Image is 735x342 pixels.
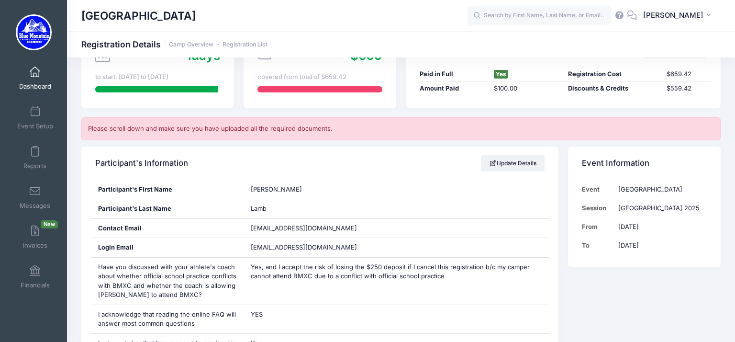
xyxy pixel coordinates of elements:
[81,5,196,27] h1: [GEOGRAPHIC_DATA]
[251,310,263,318] span: YES
[415,84,489,93] div: Amount Paid
[643,10,703,21] span: [PERSON_NAME]
[95,149,188,177] h4: Participant's Information
[489,84,563,93] div: $100.00
[563,69,662,79] div: Registration Cost
[12,260,58,294] a: Financials
[613,199,707,217] td: [GEOGRAPHIC_DATA] 2025
[582,217,613,236] td: From
[251,224,357,232] span: [EMAIL_ADDRESS][DOMAIN_NAME]
[169,41,213,48] a: Camp Overview
[12,220,58,254] a: InvoicesNew
[12,181,58,214] a: Messages
[257,72,382,82] div: covered from total of $659.42
[12,61,58,95] a: Dashboard
[91,180,244,199] div: Participant's First Name
[91,238,244,257] div: Login Email
[582,149,649,177] h4: Event Information
[251,243,370,252] span: [EMAIL_ADDRESS][DOMAIN_NAME]
[251,185,302,193] span: [PERSON_NAME]
[350,48,382,63] span: $659
[481,155,545,171] a: Update Details
[16,14,52,50] img: Blue Mountain Cross Country Camp
[12,141,58,174] a: Reports
[12,101,58,135] a: Event Setup
[613,180,707,199] td: [GEOGRAPHIC_DATA]
[41,220,58,228] span: New
[415,69,489,79] div: Paid in Full
[91,219,244,238] div: Contact Email
[91,258,244,305] div: Have you discussed with your athlete's coach about whether official school practice conflicts wit...
[23,162,46,170] span: Reports
[582,236,613,255] td: To
[563,84,662,93] div: Discounts & Credits
[81,117,721,140] div: Please scroll down and make sure you have uploaded all the required documents.
[662,69,711,79] div: $659.42
[20,202,50,210] span: Messages
[613,217,707,236] td: [DATE]
[21,281,50,289] span: Financials
[81,39,267,49] h1: Registration Details
[19,82,51,91] span: Dashboard
[637,5,721,27] button: [PERSON_NAME]
[582,180,613,199] td: Event
[662,84,711,93] div: $559.42
[91,199,244,218] div: Participant's Last Name
[251,263,530,280] span: Yes, and I accept the risk of losing the $250 deposit if I cancel this registration b/c my camper...
[251,205,267,212] span: Lamb
[95,72,220,82] div: to start. [DATE] to [DATE]
[17,122,53,130] span: Event Setup
[91,305,244,333] div: I acknowledge that reading the online FAQ will answer most common questions
[613,236,707,255] td: [DATE]
[186,48,191,63] span: 1
[468,6,611,25] input: Search by First Name, Last Name, or Email...
[582,199,613,217] td: Session
[494,70,508,79] span: Yes
[223,41,267,48] a: Registration List
[23,241,47,250] span: Invoices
